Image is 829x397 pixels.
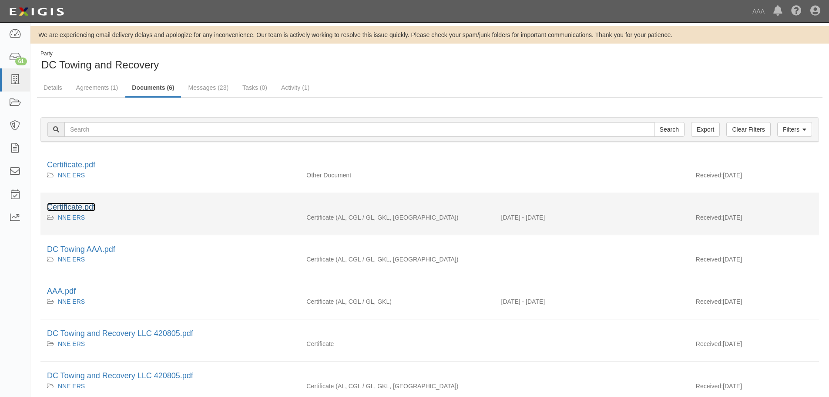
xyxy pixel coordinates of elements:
a: Details [37,79,69,96]
div: [DATE] [689,213,819,226]
div: Certificate.pdf [47,159,812,171]
a: NNE ERS [58,172,85,179]
img: logo-5460c22ac91f19d4615b14bd174203de0afe785f0fc80cf4dbbc73dc1793850b.png [7,4,67,20]
a: NNE ERS [58,383,85,390]
div: Other Document [300,171,494,180]
a: DC Towing AAA.pdf [47,245,115,254]
a: Export [691,122,720,137]
a: Clear Filters [726,122,770,137]
a: NNE ERS [58,256,85,263]
div: [DATE] [689,297,819,310]
a: Certificate.pdf [47,160,95,169]
input: Search [64,122,654,137]
p: Received: [696,297,723,306]
a: Certificate.pdf [47,203,95,211]
div: Party [40,50,159,58]
a: Documents (6) [125,79,181,98]
div: Effective 10/01/2024 - Expiration 10/01/2025 [495,213,689,222]
a: Activity (1) [275,79,316,96]
a: DC Towing and Recovery LLC 420805.pdf [47,329,193,338]
a: Messages (23) [182,79,235,96]
div: [DATE] [689,255,819,268]
p: Received: [696,213,723,222]
input: Search [654,122,685,137]
div: We are experiencing email delivery delays and apologize for any inconvenience. Our team is active... [30,31,829,39]
p: Received: [696,339,723,348]
div: NNE ERS [47,382,293,390]
div: [DATE] [689,339,819,353]
a: NNE ERS [58,214,85,221]
p: Received: [696,382,723,390]
div: Auto Liability Commercial General Liability / Garage Liability Garage Keepers Liability [300,297,494,306]
a: Tasks (0) [236,79,274,96]
a: DC Towing and Recovery LLC 420805.pdf [47,371,193,380]
div: Certificate [300,339,494,348]
p: Received: [696,255,723,264]
div: Auto Liability Commercial General Liability / Garage Liability Garage Keepers Liability On-Hook [300,213,494,222]
a: AAA.pdf [47,287,76,295]
div: Effective - Expiration [495,339,689,340]
div: NNE ERS [47,213,293,222]
div: DC Towing and Recovery [37,50,423,72]
p: Received: [696,171,723,180]
div: Auto Liability Commercial General Liability / Garage Liability Garage Keepers Liability On-Hook [300,255,494,264]
div: AAA.pdf [47,286,812,297]
div: [DATE] [689,382,819,395]
a: Filters [777,122,812,137]
div: Effective - Expiration [495,382,689,382]
i: Help Center - Complianz [791,6,802,17]
div: Effective 10/01/2023 - Expiration 10/01/2024 [495,297,689,306]
div: NNE ERS [47,171,293,180]
div: DC Towing and Recovery LLC 420805.pdf [47,370,812,382]
a: NNE ERS [58,298,85,305]
div: NNE ERS [47,255,293,264]
div: NNE ERS [47,339,293,348]
div: DC Towing AAA.pdf [47,244,812,255]
div: Certificate.pdf [47,202,812,213]
a: NNE ERS [58,340,85,347]
a: AAA [748,3,769,20]
div: Auto Liability Commercial General Liability / Garage Liability Garage Keepers Liability On-Hook [300,382,494,390]
div: 61 [15,58,27,65]
div: NNE ERS [47,297,293,306]
span: DC Towing and Recovery [41,59,159,71]
div: [DATE] [689,171,819,184]
div: DC Towing and Recovery LLC 420805.pdf [47,328,812,339]
a: Agreements (1) [70,79,124,96]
